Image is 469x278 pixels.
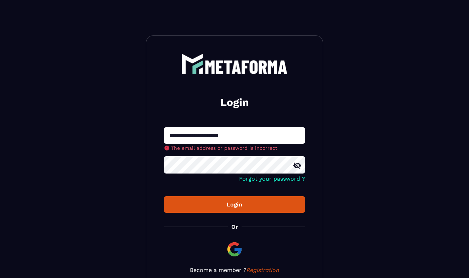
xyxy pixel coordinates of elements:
[164,53,305,74] a: logo
[164,196,305,213] button: Login
[239,175,305,182] a: Forgot your password ?
[164,267,305,273] p: Become a member ?
[173,95,296,109] h2: Login
[171,145,277,151] span: The email address or password is incorrect
[247,267,279,273] a: Registration
[170,201,299,208] div: Login
[181,53,288,74] img: logo
[226,241,243,258] img: google
[231,223,238,230] p: Or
